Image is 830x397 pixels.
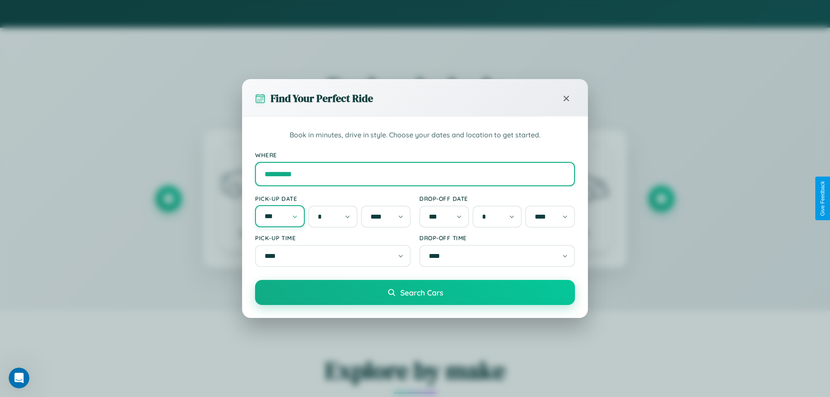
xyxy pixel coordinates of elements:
p: Book in minutes, drive in style. Choose your dates and location to get started. [255,130,575,141]
label: Pick-up Time [255,234,411,241]
label: Where [255,151,575,159]
label: Pick-up Date [255,195,411,202]
label: Drop-off Time [419,234,575,241]
label: Drop-off Date [419,195,575,202]
button: Search Cars [255,280,575,305]
h3: Find Your Perfect Ride [271,91,373,105]
span: Search Cars [400,288,443,297]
